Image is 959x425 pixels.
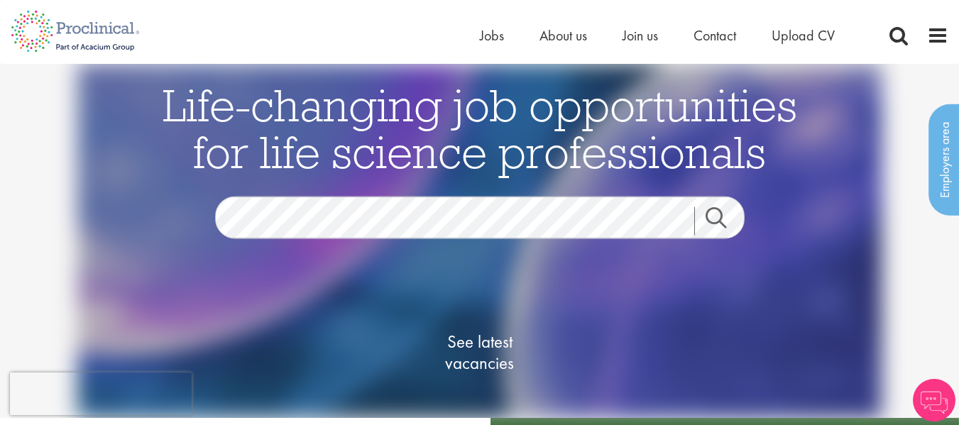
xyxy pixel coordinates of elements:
a: Join us [623,26,658,45]
img: candidate home [77,64,882,418]
a: About us [539,26,587,45]
iframe: reCAPTCHA [10,372,192,415]
a: Job search submit button [694,207,755,236]
span: Life-changing job opportunities for life science professionals [163,77,797,180]
a: Upload CV [772,26,835,45]
a: Contact [694,26,736,45]
img: Chatbot [913,379,955,421]
span: See latest vacancies [409,331,551,374]
a: Jobs [480,26,504,45]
